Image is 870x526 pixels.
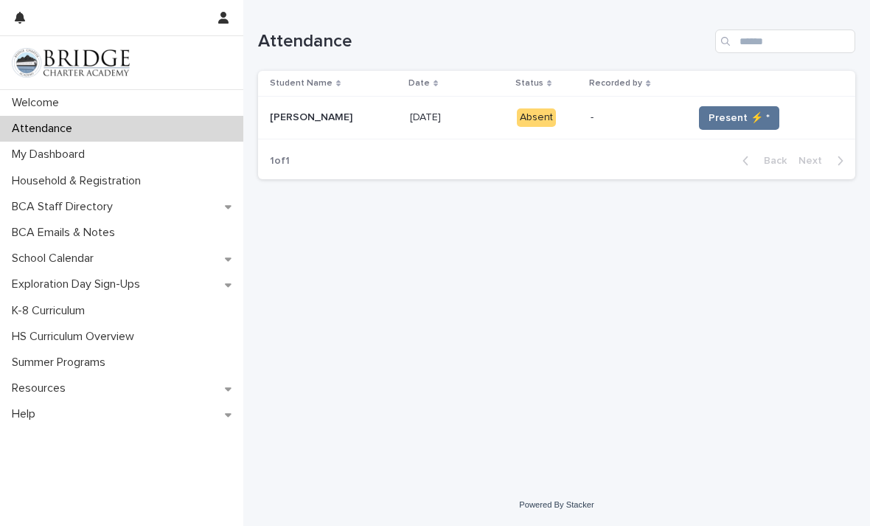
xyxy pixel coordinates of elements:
[517,108,556,127] div: Absent
[270,75,333,91] p: Student Name
[519,500,594,509] a: Powered By Stacker
[699,106,779,130] button: Present ⚡ *
[6,226,127,240] p: BCA Emails & Notes
[591,111,681,124] p: -
[755,156,787,166] span: Back
[258,97,855,139] tr: [PERSON_NAME][PERSON_NAME] [DATE][DATE] Absent-Present ⚡ *
[515,75,543,91] p: Status
[715,30,855,53] input: Search
[798,156,831,166] span: Next
[589,75,642,91] p: Recorded by
[6,200,125,214] p: BCA Staff Directory
[6,148,97,162] p: My Dashboard
[709,111,770,125] span: Present ⚡ *
[410,108,444,124] p: [DATE]
[258,31,709,52] h1: Attendance
[731,154,793,167] button: Back
[6,174,153,188] p: Household & Registration
[6,96,71,110] p: Welcome
[6,252,105,266] p: School Calendar
[258,143,302,179] p: 1 of 1
[270,108,355,124] p: [PERSON_NAME]
[6,381,77,395] p: Resources
[6,407,47,421] p: Help
[6,122,84,136] p: Attendance
[793,154,855,167] button: Next
[6,304,97,318] p: K-8 Curriculum
[6,330,146,344] p: HS Curriculum Overview
[408,75,430,91] p: Date
[6,356,117,370] p: Summer Programs
[6,277,152,291] p: Exploration Day Sign-Ups
[12,48,130,77] img: V1C1m3IdTEidaUdm9Hs0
